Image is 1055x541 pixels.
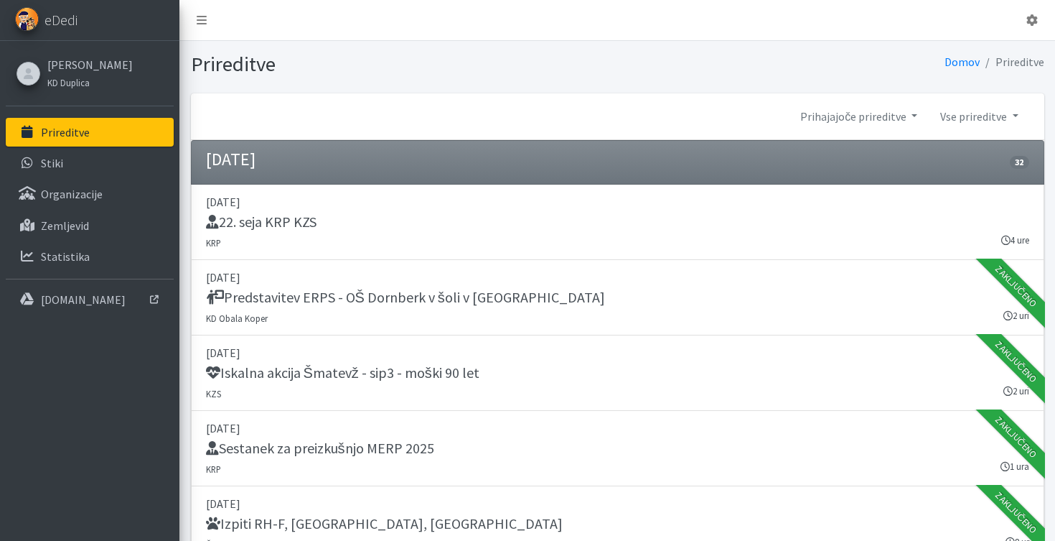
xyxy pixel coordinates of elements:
small: KD Obala Koper [206,313,268,324]
small: KD Duplica [47,77,90,88]
a: Prireditve [6,118,174,147]
a: [DATE] Iskalna akcija Šmatevž - sip3 - moški 90 let KZS 2 uri Zaključeno [191,336,1044,411]
a: KD Duplica [47,73,133,91]
p: Organizacije [41,187,103,201]
a: [DOMAIN_NAME] [6,285,174,314]
p: Statistika [41,249,90,264]
p: [DATE] [206,269,1029,286]
p: [DATE] [206,420,1029,437]
small: KRP [206,237,221,249]
li: Prireditve [980,52,1044,73]
h1: Prireditve [191,52,612,77]
a: [DATE] 22. seja KRP KZS KRP 4 ure [191,185,1044,260]
a: Vse prireditve [929,102,1029,131]
h5: Sestanek za preizkušnjo MERP 2025 [206,440,434,457]
p: Stiki [41,156,63,170]
a: Statistika [6,242,174,271]
img: eDedi [15,7,39,31]
a: [DATE] Sestanek za preizkušnjo MERP 2025 KRP 1 ura Zaključeno [191,411,1044,486]
span: eDedi [44,9,78,31]
p: [DATE] [206,193,1029,211]
p: [DATE] [206,495,1029,512]
h5: Iskalna akcija Šmatevž - sip3 - moški 90 let [206,364,479,382]
p: Prireditve [41,125,90,139]
small: KRP [206,463,221,475]
h4: [DATE] [206,149,255,170]
a: [PERSON_NAME] [47,56,133,73]
a: Prihajajoče prireditve [789,102,929,131]
span: 32 [1010,156,1028,169]
h5: 22. seja KRP KZS [206,213,316,231]
small: 4 ure [1001,233,1029,247]
p: [DATE] [206,344,1029,361]
h5: Izpiti RH-F, [GEOGRAPHIC_DATA], [GEOGRAPHIC_DATA] [206,515,563,532]
a: Domov [944,55,980,69]
small: KZS [206,388,221,399]
p: Zemljevid [41,218,89,233]
a: Zemljevid [6,211,174,240]
h5: Predstavitev ERPS - OŠ Dornberk v šoli v [GEOGRAPHIC_DATA] [206,289,605,306]
p: [DOMAIN_NAME] [41,292,126,307]
a: [DATE] Predstavitev ERPS - OŠ Dornberk v šoli v [GEOGRAPHIC_DATA] KD Obala Koper 2 uri Zaključeno [191,260,1044,336]
a: Organizacije [6,180,174,208]
a: Stiki [6,149,174,177]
